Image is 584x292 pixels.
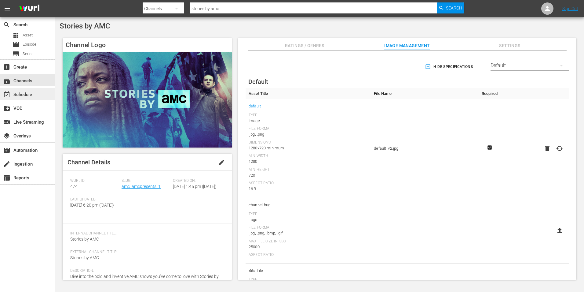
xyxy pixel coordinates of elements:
div: 720 [249,172,368,178]
span: Asset [23,32,33,38]
span: Image Management [384,42,430,50]
div: .jpg, .png [249,131,368,137]
div: Min Height [249,167,368,172]
th: Asset Title [246,88,371,99]
span: Wurl ID: [70,178,119,183]
a: Sign Out [562,6,578,11]
div: Aspect Ratio [249,253,368,257]
div: Type [249,212,368,217]
img: ans4CAIJ8jUAAAAAAAAAAAAAAAAAAAAAAAAgQb4GAAAAAAAAAAAAAAAAAAAAAAAAJMjXAAAAAAAAAAAAAAAAAAAAAAAAgAT5G... [15,2,44,16]
span: Episode [12,41,20,48]
button: edit [214,155,229,170]
div: Default [491,57,569,74]
th: File Name [371,88,476,99]
span: External Channel Title: [70,250,221,255]
span: Dive into the bold and inventive AMC shows you’ve come to love with Stories by AMC. Get access to... [70,274,219,292]
span: Ratings / Genres [282,42,327,50]
span: Internal Channel Title: [70,231,221,236]
span: [DATE] 1:45 pm ([DATE]) [173,184,217,189]
span: edit [218,159,225,166]
div: Dimensions [249,140,368,145]
div: Aspect Ratio [249,181,368,186]
a: amc_amcpresents_1 [122,184,161,189]
span: Channels [3,77,10,84]
span: 474 [70,184,78,189]
span: Stories by AMC [60,22,110,30]
span: Episode [23,41,36,47]
div: 1280x720 minimum [249,145,368,151]
td: default_v2.jpg [371,99,476,198]
div: Type [249,277,368,282]
span: Search [446,2,462,13]
span: Description: [70,268,221,273]
span: Slug: [122,178,170,183]
button: Search [437,2,464,13]
span: Live Streaming [3,118,10,126]
th: Required [476,88,503,99]
span: Bits Tile [249,267,368,275]
span: VOD [3,105,10,112]
span: Asset [12,32,20,39]
span: Stories by AMC [70,255,99,260]
span: Create [3,63,10,71]
span: Automation [3,147,10,154]
div: Logo [249,217,368,223]
span: Reports [3,174,10,182]
span: Overlays [3,132,10,140]
span: Last Updated: [70,197,119,202]
span: Hide Specifications [426,64,473,70]
div: Image [249,118,368,124]
span: channel-bug [249,201,368,209]
div: 16:9 [249,186,368,192]
span: Channel Details [68,159,110,166]
span: Series [12,50,20,58]
a: default [249,102,261,110]
h4: Channel Logo [63,38,232,52]
img: Stories by AMC [63,52,232,148]
div: Type [249,113,368,118]
div: File Format [249,225,368,230]
div: .jpg, .png, .bmp, .gif [249,230,368,236]
span: Search [3,21,10,28]
button: Hide Specifications [424,58,475,75]
div: File Format [249,126,368,131]
span: Series [23,51,34,57]
svg: Required [486,145,493,150]
span: [DATE] 6:20 pm ([DATE]) [70,203,114,208]
div: Min Width [249,154,368,159]
span: Schedule [3,91,10,98]
span: menu [4,5,11,12]
div: Max File Size In Kbs [249,239,368,244]
span: Default [248,78,268,85]
span: Ingestion [3,160,10,168]
div: 25000 [249,244,368,250]
span: Settings [487,42,533,50]
div: 1280 [249,159,368,165]
span: Created On: [173,178,221,183]
span: Stories by AMC [70,237,99,241]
